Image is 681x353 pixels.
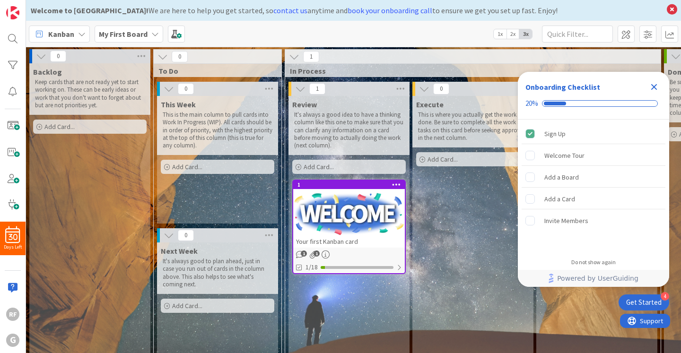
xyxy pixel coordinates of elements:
img: Visit kanbanzone.com [6,6,19,19]
span: 1x [494,29,506,39]
div: Checklist items [518,120,669,252]
div: G [6,334,19,347]
div: Checklist Container [518,72,669,287]
p: It's always a good idea to have a thinking column like this one to make sure that you can clarify... [294,111,404,149]
div: We are here to help you get started, so anytime and to ensure we get you set up fast. Enjoy! [31,5,662,16]
div: 1 [293,181,405,189]
p: Keep cards that are not ready yet to start working on. These can be early ideas or work that you ... [35,78,145,109]
span: 3x [519,29,532,39]
div: 1Your first Kanban card [293,181,405,248]
span: To Do [158,66,270,76]
div: Add a Card [544,193,575,205]
span: Add Card... [172,163,202,171]
span: Execute [416,100,444,109]
span: 0 [50,51,66,62]
span: This Week [161,100,196,109]
div: Sign Up is complete. [522,123,665,144]
span: 1 [309,83,325,95]
span: Next Week [161,246,198,256]
span: Powered by UserGuiding [557,273,638,284]
a: Powered by UserGuiding [523,270,664,287]
span: In Process [290,66,649,76]
span: 1/18 [306,262,318,272]
span: Add Card... [304,163,334,171]
div: Add a Board [544,172,579,183]
span: 30 [9,234,17,241]
span: Kanban [48,28,74,40]
span: Add Card... [172,301,202,310]
div: 20% [525,99,538,108]
a: contact us [273,6,307,15]
input: Quick Filter... [542,26,613,43]
div: Open Get Started checklist, remaining modules: 4 [619,294,669,310]
b: Welcome to [GEOGRAPHIC_DATA]! [31,6,148,15]
span: Add Card... [428,155,458,164]
span: Support [20,1,43,13]
div: Do not show again [571,258,616,266]
span: 2x [506,29,519,39]
a: book your onboarding call [348,6,432,15]
div: Add a Card is incomplete. [522,189,665,209]
div: Sign Up [544,128,566,139]
div: Onboarding Checklist [525,81,600,93]
p: This is where you actually get the work done. Be sure to complete all the work and tasks on this ... [418,111,528,142]
div: Invite Members [544,215,588,226]
div: Invite Members is incomplete. [522,210,665,231]
div: 4 [661,292,669,301]
div: RF [6,308,19,321]
div: Welcome Tour [544,150,585,161]
span: 1 [303,51,319,62]
div: Close Checklist [646,79,662,95]
span: 1 [301,250,307,257]
span: Review [292,100,317,109]
div: Welcome Tour is incomplete. [522,145,665,166]
div: Checklist progress: 20% [525,99,662,108]
span: 0 [178,83,194,95]
div: 1 [297,181,405,188]
span: 0 [178,230,194,241]
span: 0 [433,83,449,95]
div: Your first Kanban card [293,235,405,248]
span: 1 [314,250,320,257]
div: Get Started [626,298,662,307]
p: It's always good to plan ahead, just in case you run out of cards in the column above. This also ... [163,258,272,288]
p: This is the main column to pull cards into Work In Progress (WIP). All cards should be in order o... [163,111,272,149]
div: Add a Board is incomplete. [522,167,665,188]
span: Backlog [33,67,62,77]
span: 0 [172,51,188,62]
b: My First Board [99,29,148,39]
span: Add Card... [44,122,75,131]
div: Footer [518,270,669,287]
